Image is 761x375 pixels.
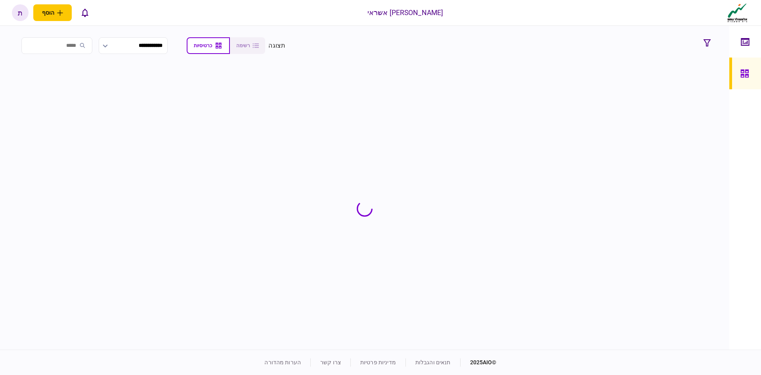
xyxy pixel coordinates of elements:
button: פתח תפריט להוספת לקוח [33,4,72,21]
div: © 2025 AIO [460,358,497,367]
a: מדיניות פרטיות [360,359,396,365]
button: רשימה [230,37,265,54]
button: כרטיסיות [187,37,230,54]
button: פתח רשימת התראות [76,4,93,21]
button: ת [12,4,29,21]
div: תצוגה [268,41,285,50]
a: תנאים והגבלות [415,359,451,365]
img: client company logo [726,3,749,23]
a: הערות מהדורה [264,359,301,365]
div: [PERSON_NAME] אשראי [367,8,444,18]
span: כרטיסיות [194,43,212,48]
span: רשימה [236,43,250,48]
a: צרו קשר [320,359,341,365]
